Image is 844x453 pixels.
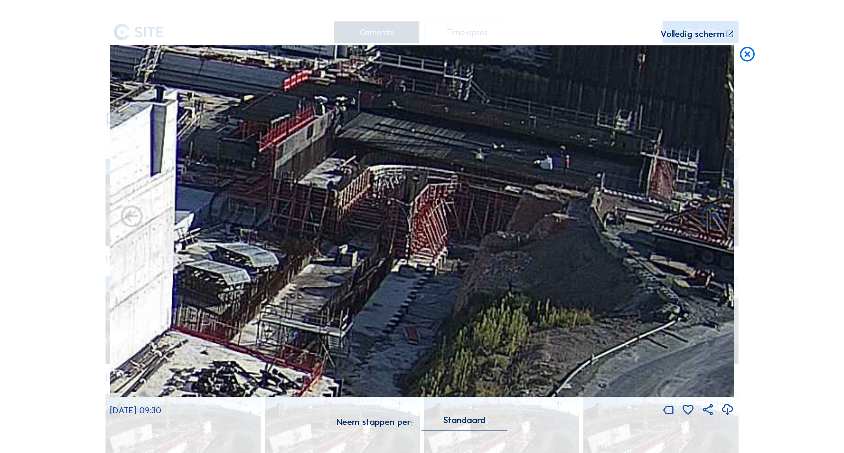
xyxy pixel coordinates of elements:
div: Standaard [443,417,485,423]
i: Forward [119,204,145,230]
div: Standaard [421,417,507,430]
div: Neem stappen per: [337,417,413,426]
i: Back [699,204,726,230]
img: Image [110,45,734,396]
span: [DATE] 09:30 [110,405,161,416]
div: Volledig scherm [660,30,724,39]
